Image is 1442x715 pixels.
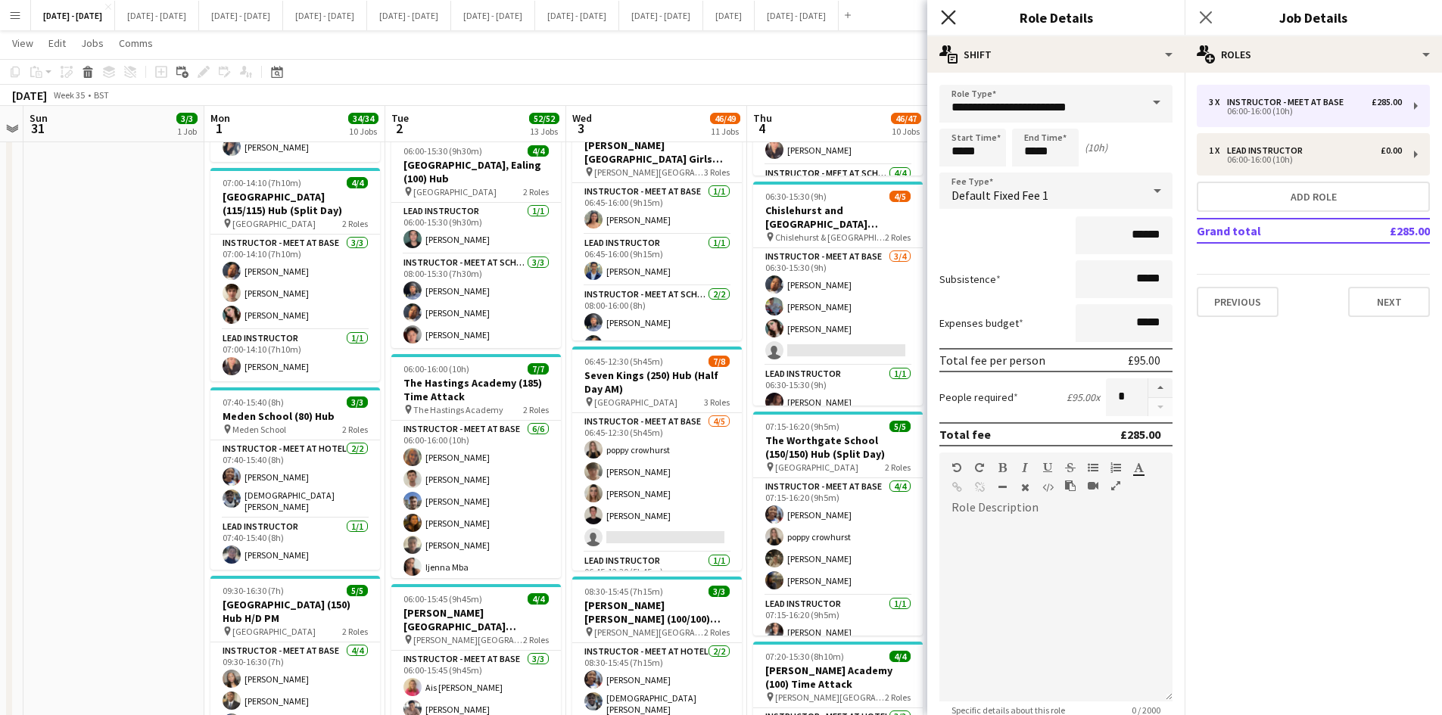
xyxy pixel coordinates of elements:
[528,145,549,157] span: 4/4
[1227,145,1309,156] div: Lead Instructor
[113,33,159,53] a: Comms
[391,376,561,403] h3: The Hastings Academy (185) Time Attack
[1065,480,1076,492] button: Paste as plain text
[1197,287,1278,317] button: Previous
[1067,390,1100,404] div: £95.00 x
[176,113,198,124] span: 3/3
[572,235,742,286] app-card-role: Lead Instructor1/106:45-16:00 (9h15m)[PERSON_NAME]
[572,368,742,396] h3: Seven Kings (250) Hub (Half Day AM)
[572,598,742,626] h3: [PERSON_NAME] [PERSON_NAME] (100/100) Hub (Split Day)
[528,593,549,605] span: 4/4
[349,126,378,137] div: 10 Jobs
[1197,219,1340,243] td: Grand total
[753,664,923,691] h3: [PERSON_NAME] Academy (100) Time Attack
[413,404,503,415] span: The Hastings Academy
[753,182,923,406] app-job-card: 06:30-15:30 (9h)4/5Chislehurst and [GEOGRAPHIC_DATA] (130/130) Hub (split day) Chislehurst & [GEO...
[12,36,33,50] span: View
[342,218,368,229] span: 2 Roles
[342,424,368,435] span: 2 Roles
[391,124,561,348] div: Updated06:00-15:30 (9h30m)4/4[GEOGRAPHIC_DATA], Ealing (100) Hub [GEOGRAPHIC_DATA]2 RolesLead Ins...
[210,440,380,518] app-card-role: Instructor - Meet at Hotel2/207:40-15:40 (8h)[PERSON_NAME][DEMOGRAPHIC_DATA][PERSON_NAME]
[210,598,380,625] h3: [GEOGRAPHIC_DATA] (150) Hub H/D PM
[1128,353,1160,368] div: £95.00
[704,166,730,178] span: 3 Roles
[451,1,535,30] button: [DATE] - [DATE]
[1133,462,1144,474] button: Text Color
[939,390,1018,404] label: People required
[232,626,316,637] span: [GEOGRAPHIC_DATA]
[753,248,923,365] app-card-role: Instructor - Meet at Base3/406:30-15:30 (9h)[PERSON_NAME][PERSON_NAME][PERSON_NAME]
[223,585,284,596] span: 09:30-16:30 (7h)
[348,113,378,124] span: 34/34
[1120,427,1160,442] div: £285.00
[775,692,885,703] span: [PERSON_NAME][GEOGRAPHIC_DATA]
[572,138,742,166] h3: [PERSON_NAME][GEOGRAPHIC_DATA] Girls (120/120) Hub (Split Day)
[889,191,911,202] span: 4/5
[572,552,742,604] app-card-role: Lead Instructor1/106:45-12:30 (5h45m)
[403,593,482,605] span: 06:00-15:45 (9h45m)
[1020,462,1030,474] button: Italic
[974,462,985,474] button: Redo
[753,412,923,636] app-job-card: 07:15-16:20 (9h5m)5/5The Worthgate School (150/150) Hub (Split Day) [GEOGRAPHIC_DATA]2 RolesInstr...
[889,651,911,662] span: 4/4
[885,462,911,473] span: 2 Roles
[753,595,923,647] app-card-role: Lead Instructor1/107:15-16:20 (9h5m)[PERSON_NAME]
[572,413,742,552] app-card-role: Instructor - Meet at Base4/506:45-12:30 (5h45m)poppy crowhurst[PERSON_NAME][PERSON_NAME][PERSON_N...
[711,126,740,137] div: 11 Jobs
[572,347,742,570] app-job-card: 06:45-12:30 (5h45m)7/8Seven Kings (250) Hub (Half Day AM) [GEOGRAPHIC_DATA]3 RolesInstructor - Me...
[535,1,619,30] button: [DATE] - [DATE]
[1088,462,1098,474] button: Unordered List
[939,427,991,442] div: Total fee
[594,166,704,178] span: [PERSON_NAME][GEOGRAPHIC_DATA] for Girls
[210,168,380,381] app-job-card: 07:00-14:10 (7h10m)4/4[GEOGRAPHIC_DATA] (115/115) Hub (Split Day) [GEOGRAPHIC_DATA]2 RolesInstruc...
[1085,141,1107,154] div: (10h)
[391,254,561,350] app-card-role: Instructor - Meet at School3/308:00-15:30 (7h30m)[PERSON_NAME][PERSON_NAME][PERSON_NAME]
[223,177,301,188] span: 07:00-14:10 (7h10m)
[765,651,844,662] span: 07:20-15:30 (8h10m)
[223,396,284,408] span: 07:40-15:40 (8h)
[927,36,1185,73] div: Shift
[48,36,66,50] span: Edit
[115,1,199,30] button: [DATE] - [DATE]
[6,33,39,53] a: View
[1020,481,1030,493] button: Clear Formatting
[391,354,561,578] app-job-card: 06:00-16:00 (10h)7/7The Hastings Academy (185) Time Attack The Hastings Academy2 RolesInstructor ...
[1227,97,1350,107] div: Instructor - Meet at Base
[753,478,923,595] app-card-role: Instructor - Meet at Base4/407:15-16:20 (9h5m)[PERSON_NAME]poppy crowhurst[PERSON_NAME][PERSON_NAME]
[1209,145,1227,156] div: 1 x
[528,363,549,375] span: 7/7
[572,117,742,340] app-job-card: 06:45-16:00 (9h15m)4/4[PERSON_NAME][GEOGRAPHIC_DATA] Girls (120/120) Hub (Split Day) [PERSON_NAME...
[927,8,1185,27] h3: Role Details
[892,126,920,137] div: 10 Jobs
[939,353,1045,368] div: Total fee per person
[570,120,592,137] span: 3
[753,165,923,282] app-card-role: Instructor - Meet at School4/4
[391,203,561,254] app-card-role: Lead Instructor1/106:00-15:30 (9h30m)[PERSON_NAME]
[413,186,497,197] span: [GEOGRAPHIC_DATA]
[1372,97,1402,107] div: £285.00
[775,462,858,473] span: [GEOGRAPHIC_DATA]
[283,1,367,30] button: [DATE] - [DATE]
[210,190,380,217] h3: [GEOGRAPHIC_DATA] (115/115) Hub (Split Day)
[704,626,730,638] span: 2 Roles
[210,518,380,570] app-card-role: Lead Instructor1/107:40-15:40 (8h)[PERSON_NAME]
[1185,8,1442,27] h3: Job Details
[594,626,704,638] span: [PERSON_NAME][GEOGRAPHIC_DATA]
[1042,481,1053,493] button: HTML Code
[94,89,109,101] div: BST
[572,111,592,125] span: Wed
[232,218,316,229] span: [GEOGRAPHIC_DATA]
[594,396,677,408] span: [GEOGRAPHIC_DATA]
[12,88,47,103] div: [DATE]
[1185,36,1442,73] div: Roles
[755,1,839,30] button: [DATE] - [DATE]
[572,183,742,235] app-card-role: Instructor - Meet at Base1/106:45-16:00 (9h15m)[PERSON_NAME]
[891,113,921,124] span: 46/47
[529,113,559,124] span: 52/52
[119,36,153,50] span: Comms
[81,36,104,50] span: Jobs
